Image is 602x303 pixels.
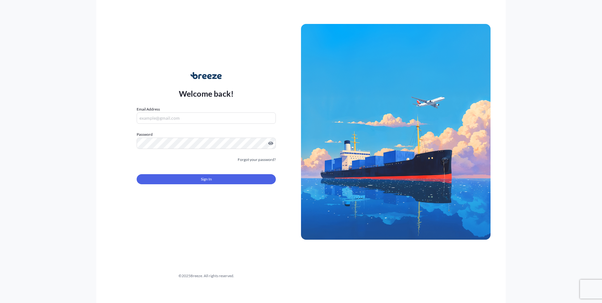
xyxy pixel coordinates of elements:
[137,131,276,138] label: Password
[201,176,212,182] span: Sign In
[137,106,160,112] label: Email Address
[301,24,491,239] img: Ship illustration
[238,157,276,163] a: Forgot your password?
[111,273,301,279] div: © 2025 Breeze. All rights reserved.
[268,141,273,146] button: Show password
[137,174,276,184] button: Sign In
[137,112,276,124] input: example@gmail.com
[179,89,234,99] p: Welcome back!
